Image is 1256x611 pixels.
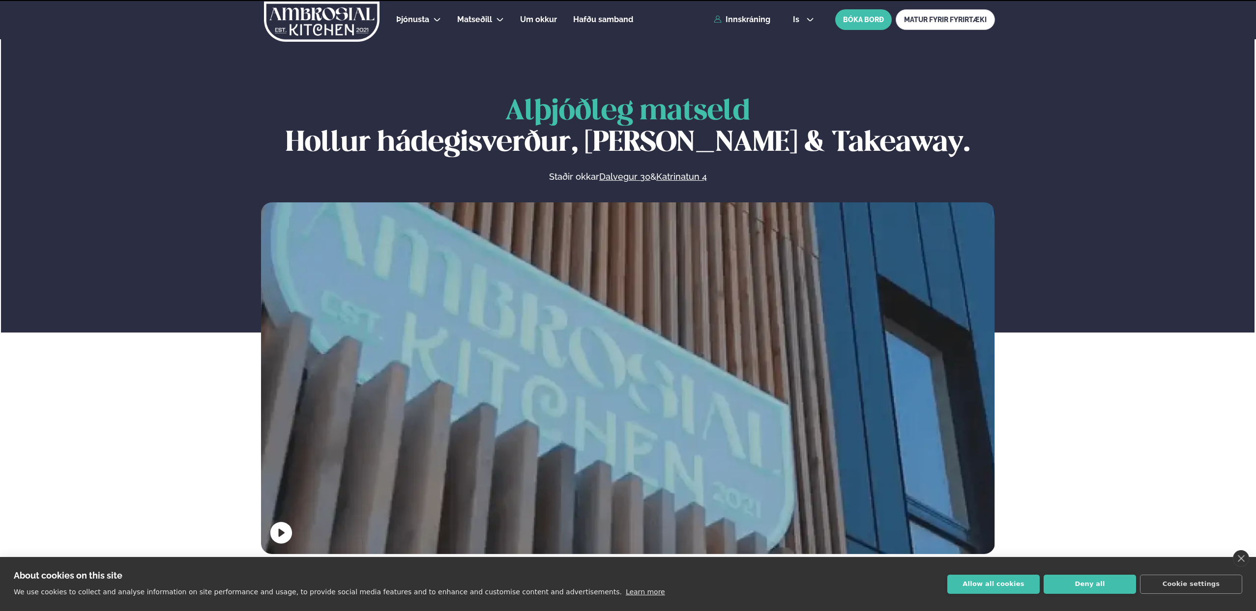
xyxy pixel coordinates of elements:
[793,16,802,24] span: is
[573,15,633,24] span: Hafðu samband
[1044,575,1136,594] button: Deny all
[261,96,995,159] h1: Hollur hádegisverður, [PERSON_NAME] & Takeaway.
[947,575,1040,594] button: Allow all cookies
[457,14,492,26] a: Matseðill
[520,15,557,24] span: Um okkur
[1140,575,1242,594] button: Cookie settings
[442,171,814,183] p: Staðir okkar &
[896,9,995,30] a: MATUR FYRIR FYRIRTÆKI
[396,14,429,26] a: Þjónusta
[14,570,122,581] strong: About cookies on this site
[656,171,707,183] a: Katrinatun 4
[505,98,750,125] span: Alþjóðleg matseld
[785,16,822,24] button: is
[573,14,633,26] a: Hafðu samband
[263,1,380,42] img: logo
[714,15,770,24] a: Innskráning
[1233,550,1249,567] a: close
[14,588,622,596] p: We use cookies to collect and analyse information on site performance and usage, to provide socia...
[835,9,892,30] button: BÓKA BORÐ
[396,15,429,24] span: Þjónusta
[599,171,650,183] a: Dalvegur 30
[457,15,492,24] span: Matseðill
[626,588,665,596] a: Learn more
[520,14,557,26] a: Um okkur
